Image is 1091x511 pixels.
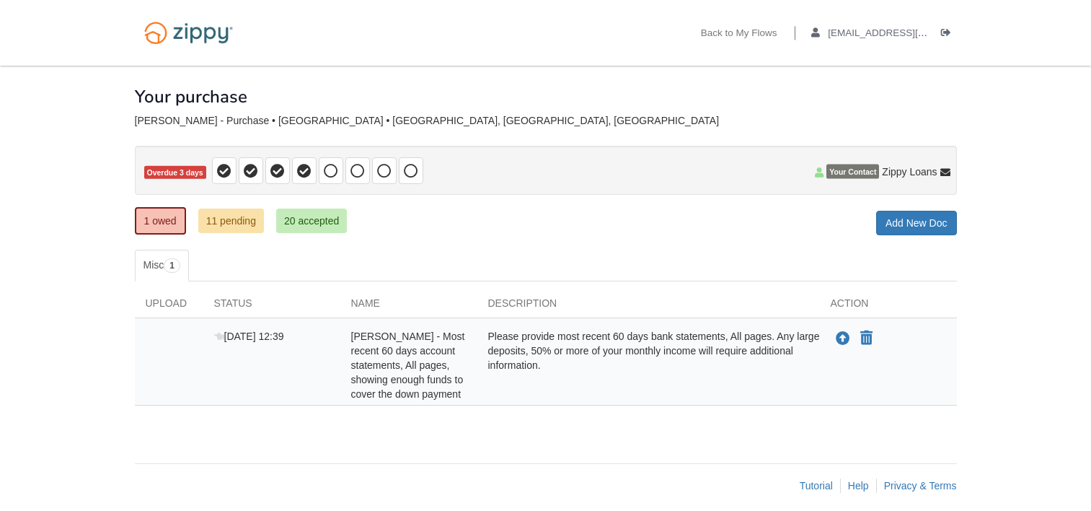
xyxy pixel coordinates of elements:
[820,296,957,318] div: Action
[848,480,869,492] a: Help
[811,27,994,42] a: edit profile
[876,211,957,235] a: Add New Doc
[135,296,203,318] div: Upload
[859,330,874,347] button: Declare Amanda Richards - Most recent 60 days account statements, All pages, showing enough funds...
[834,329,852,348] button: Upload Amanda Richards - Most recent 60 days account statements, All pages, showing enough funds ...
[135,87,247,106] h1: Your purchase
[144,166,206,180] span: Overdue 3 days
[214,331,284,342] span: [DATE] 12:39
[276,209,347,233] a: 20 accepted
[828,27,993,38] span: anrichards0515@gmail.com
[135,207,186,235] a: 1 owed
[351,331,465,400] span: [PERSON_NAME] - Most recent 60 days account statements, All pages, showing enough funds to cover ...
[826,165,879,179] span: Your Contact
[135,14,242,51] img: Logo
[164,258,180,273] span: 1
[941,27,957,42] a: Log out
[135,115,957,127] div: [PERSON_NAME] - Purchase • [GEOGRAPHIC_DATA] • [GEOGRAPHIC_DATA], [GEOGRAPHIC_DATA], [GEOGRAPHIC_...
[203,296,340,318] div: Status
[340,296,477,318] div: Name
[477,329,820,401] div: Please provide most recent 60 days bank statements, All pages. Any large deposits, 50% or more of...
[884,480,957,492] a: Privacy & Terms
[477,296,820,318] div: Description
[701,27,777,42] a: Back to My Flows
[198,209,264,233] a: 11 pending
[135,250,189,281] a: Misc
[882,165,937,179] span: Zippy Loans
[800,480,833,492] a: Tutorial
